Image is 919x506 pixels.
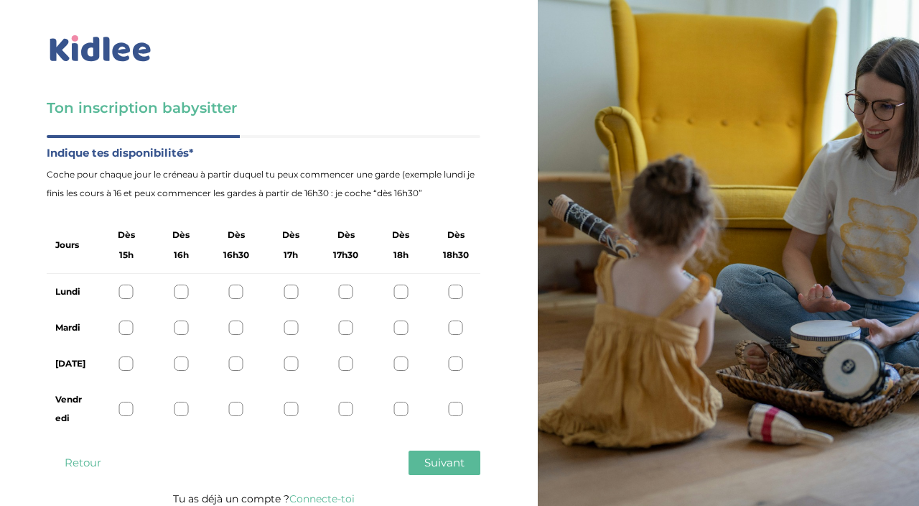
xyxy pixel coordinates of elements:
[47,98,480,118] h3: Ton inscription babysitter
[447,226,465,244] span: Dès
[228,226,245,244] span: Dès
[284,246,298,264] span: 17h
[55,236,79,254] label: Jours
[47,32,154,65] img: logo_kidlee_bleu
[47,144,480,162] label: Indique tes disponibilités*
[443,246,469,264] span: 18h30
[289,492,355,505] a: Connecte-toi
[409,451,480,475] button: Suivant
[118,226,135,244] span: Dès
[174,246,189,264] span: 16h
[424,456,465,469] span: Suivant
[393,246,409,264] span: 18h
[392,226,409,244] span: Dès
[55,390,88,428] label: Vendredi
[223,246,249,264] span: 16h30
[55,318,88,337] label: Mardi
[55,354,88,373] label: [DATE]
[47,451,118,475] button: Retour
[337,226,355,244] span: Dès
[119,246,134,264] span: 15h
[282,226,299,244] span: Dès
[47,165,480,203] span: Coche pour chaque jour le créneau à partir duquel tu peux commencer une garde (exemple lundi je f...
[55,282,88,301] label: Lundi
[333,246,358,264] span: 17h30
[172,226,190,244] span: Dès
